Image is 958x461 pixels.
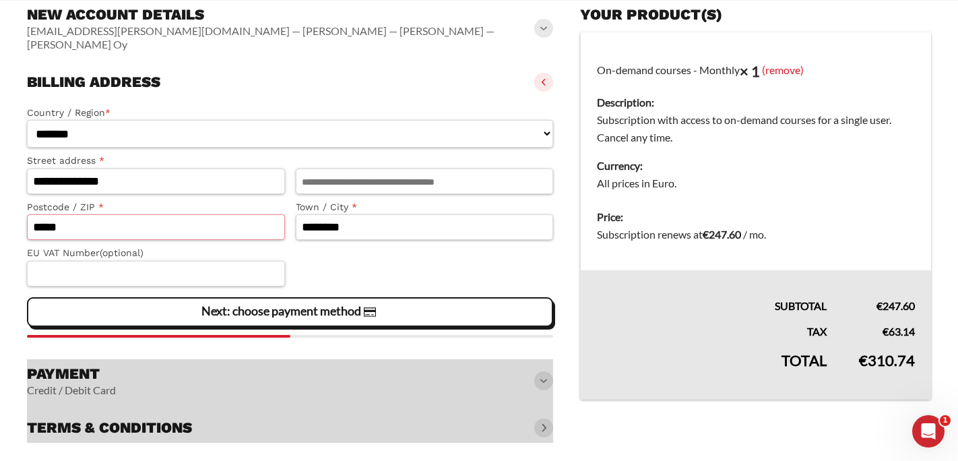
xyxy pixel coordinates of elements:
vaadin-horizontal-layout: [EMAIL_ADDRESS][PERSON_NAME][DOMAIN_NAME] — [PERSON_NAME] — [PERSON_NAME] — [PERSON_NAME] Oy [27,24,537,51]
h3: New account details [27,5,537,24]
h3: Billing address [27,73,160,92]
iframe: Intercom live chat [912,415,945,448]
label: EU VAT Number [27,245,285,261]
span: 1 [940,415,951,426]
label: Postcode / ZIP [27,199,285,215]
label: Country / Region [27,105,553,121]
vaadin-button: Next: choose payment method [27,297,553,327]
span: (optional) [100,247,143,258]
label: Street address [27,153,285,168]
label: Town / City [296,199,554,215]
